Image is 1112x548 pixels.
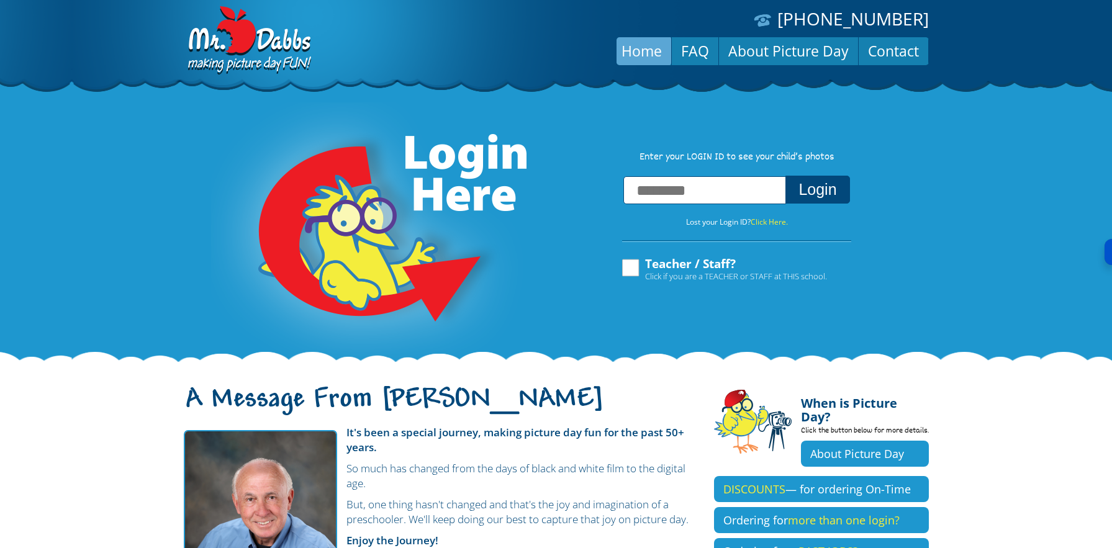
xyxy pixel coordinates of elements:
a: [PHONE_NUMBER] [777,7,929,30]
p: Lost your Login ID? [610,215,864,229]
h1: A Message From [PERSON_NAME] [184,394,695,420]
p: Click the button below for more details. [801,424,929,441]
a: FAQ [672,36,718,66]
a: About Picture Day [801,441,929,467]
span: DISCOUNTS [723,482,785,496]
a: Click Here. [751,217,788,227]
img: Login Here [211,102,529,363]
button: Login [785,176,849,204]
a: Ordering formore than one login? [714,507,929,533]
strong: Enjoy the Journey! [346,533,438,547]
label: Teacher / Staff? [620,258,827,281]
a: About Picture Day [719,36,858,66]
p: Enter your LOGIN ID to see your child’s photos [610,151,864,164]
a: Contact [859,36,928,66]
span: Click if you are a TEACHER or STAFF at THIS school. [645,270,827,282]
p: So much has changed from the days of black and white film to the digital age. [184,461,695,491]
h4: When is Picture Day? [801,389,929,424]
a: DISCOUNTS— for ordering On-Time [714,476,929,502]
img: Dabbs Company [184,6,313,76]
a: Home [612,36,671,66]
p: But, one thing hasn't changed and that's the joy and imagination of a preschooler. We'll keep doi... [184,497,695,527]
strong: It's been a special journey, making picture day fun for the past 50+ years. [346,425,684,454]
span: more than one login? [788,513,900,528]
